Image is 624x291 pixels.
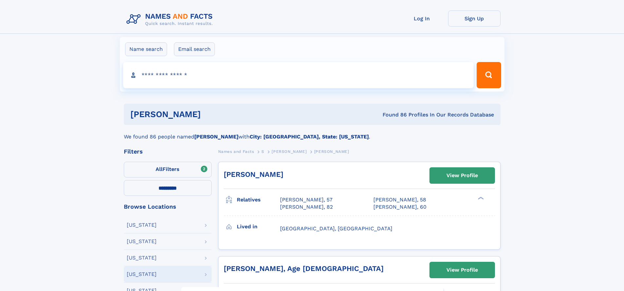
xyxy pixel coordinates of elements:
[237,194,280,205] h3: Relatives
[250,134,369,140] b: City: [GEOGRAPHIC_DATA], State: [US_STATE]
[476,196,484,200] div: ❯
[124,10,218,28] img: Logo Names and Facts
[124,149,212,155] div: Filters
[477,62,501,88] button: Search Button
[280,203,333,211] a: [PERSON_NAME], 82
[280,196,332,203] a: [PERSON_NAME], 57
[218,147,254,156] a: Names and Facts
[280,225,392,232] span: [GEOGRAPHIC_DATA], [GEOGRAPHIC_DATA]
[156,166,162,172] span: All
[224,264,384,273] a: [PERSON_NAME], Age [DEMOGRAPHIC_DATA]
[237,221,280,232] h3: Lived in
[174,42,215,56] label: Email search
[124,125,501,141] div: We found 86 people named with .
[292,111,494,118] div: Found 86 Profiles In Our Records Database
[127,272,157,277] div: [US_STATE]
[272,147,307,156] a: [PERSON_NAME]
[430,168,495,183] a: View Profile
[373,196,426,203] a: [PERSON_NAME], 58
[130,110,292,118] h1: [PERSON_NAME]
[224,170,283,178] a: [PERSON_NAME]
[396,10,448,27] a: Log In
[261,149,264,154] span: S
[127,239,157,244] div: [US_STATE]
[430,262,495,278] a: View Profile
[446,168,478,183] div: View Profile
[314,149,349,154] span: [PERSON_NAME]
[127,222,157,228] div: [US_STATE]
[448,10,501,27] a: Sign Up
[127,255,157,260] div: [US_STATE]
[373,203,426,211] a: [PERSON_NAME], 60
[123,62,474,88] input: search input
[194,134,238,140] b: [PERSON_NAME]
[261,147,264,156] a: S
[446,262,478,278] div: View Profile
[272,149,307,154] span: [PERSON_NAME]
[124,162,212,177] label: Filters
[124,204,212,210] div: Browse Locations
[125,42,167,56] label: Name search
